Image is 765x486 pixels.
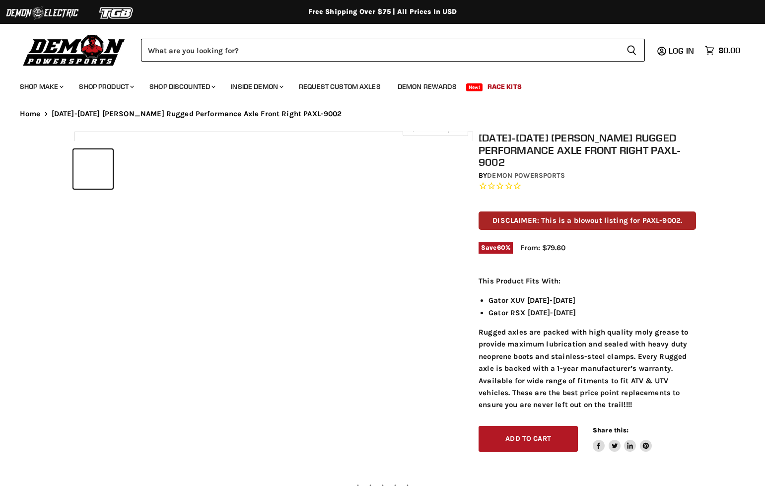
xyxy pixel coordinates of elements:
[52,110,342,118] span: [DATE]-[DATE] [PERSON_NAME] Rugged Performance Axle Front Right PAXL-9002
[142,76,221,97] a: Shop Discounted
[593,426,652,452] aside: Share this:
[718,46,740,55] span: $0.00
[408,125,463,133] span: Click to expand
[5,3,79,22] img: Demon Electric Logo 2
[12,76,70,97] a: Shop Make
[520,243,565,252] span: From: $79.60
[488,294,696,306] li: Gator XUV [DATE]-[DATE]
[479,275,696,287] p: This Product Fits With:
[700,43,745,58] a: $0.00
[390,76,464,97] a: Demon Rewards
[479,170,696,181] div: by
[497,244,505,251] span: 60
[73,149,113,189] button: 2011-2022 John Deere Rugged Performance Axle Front Right PAXL-9002 thumbnail
[479,211,696,230] p: DISCLAIMER: This is a blowout listing for PAXL-9002.
[505,434,551,443] span: Add to cart
[479,426,578,452] button: Add to cart
[71,76,140,97] a: Shop Product
[79,3,154,22] img: TGB Logo 2
[479,132,696,168] h1: [DATE]-[DATE] [PERSON_NAME] Rugged Performance Axle Front Right PAXL-9002
[141,39,619,62] input: Search
[664,46,700,55] a: Log in
[479,181,696,192] span: Rated 0.0 out of 5 stars 0 reviews
[488,307,696,319] li: Gator RSX [DATE]-[DATE]
[669,46,694,56] span: Log in
[619,39,645,62] button: Search
[466,83,483,91] span: New!
[487,171,564,180] a: Demon Powersports
[479,242,513,253] span: Save %
[480,76,529,97] a: Race Kits
[20,110,41,118] a: Home
[479,275,696,411] div: Rugged axles are packed with high quality moly grease to provide maximum lubrication and sealed w...
[291,76,388,97] a: Request Custom Axles
[141,39,645,62] form: Product
[12,72,738,97] ul: Main menu
[223,76,289,97] a: Inside Demon
[593,426,628,434] span: Share this:
[20,32,129,68] img: Demon Powersports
